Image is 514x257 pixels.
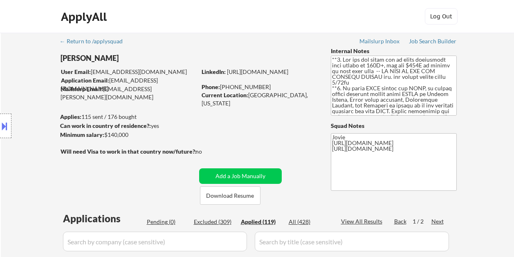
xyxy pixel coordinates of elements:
div: 1 / 2 [413,217,431,226]
div: ← Return to /applysquad [60,38,130,44]
div: View All Results [341,217,385,226]
div: Applications [63,214,144,223]
input: Search by title (case sensitive) [255,232,449,251]
div: Back [394,217,407,226]
div: ApplyAll [61,10,109,24]
button: Add a Job Manually [199,168,282,184]
button: Download Resume [200,186,260,205]
a: Job Search Builder [409,38,457,46]
div: Internal Notes [331,47,457,55]
div: Squad Notes [331,122,457,130]
strong: Phone: [202,83,220,90]
div: Pending (0) [147,218,188,226]
div: Applied (119) [241,218,282,226]
div: [PHONE_NUMBER] [202,83,317,91]
strong: Current Location: [202,92,248,98]
a: [URL][DOMAIN_NAME] [227,68,288,75]
div: [GEOGRAPHIC_DATA], [US_STATE] [202,91,317,107]
div: no [195,147,219,156]
input: Search by company (case sensitive) [63,232,247,251]
a: Mailslurp Inbox [359,38,400,46]
div: Mailslurp Inbox [359,38,400,44]
strong: LinkedIn: [202,68,226,75]
div: Next [431,217,444,226]
div: Excluded (309) [194,218,235,226]
button: Log Out [425,8,458,25]
a: ← Return to /applysquad [60,38,130,46]
div: All (428) [289,218,330,226]
div: Job Search Builder [409,38,457,44]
